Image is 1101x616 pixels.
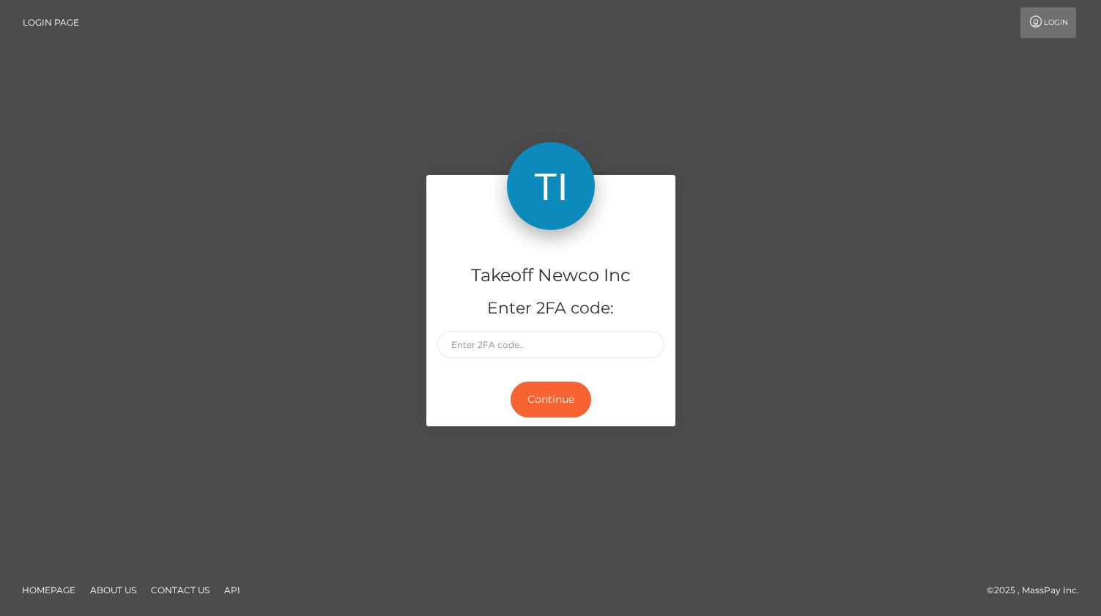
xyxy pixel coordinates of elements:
a: Login Page [23,7,79,38]
h5: Enter 2FA code: [437,297,664,320]
button: Continue [511,382,591,418]
div: © 2025 , MassPay Inc. [987,582,1090,598]
a: Login [1020,7,1076,38]
img: Takeoff Newco Inc [507,142,595,230]
h4: Takeoff Newco Inc [437,263,664,289]
a: Contact Us [145,579,215,601]
a: About Us [84,579,142,601]
a: Homepage [16,579,81,601]
a: API [218,579,246,601]
input: Enter 2FA code.. [437,331,664,358]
